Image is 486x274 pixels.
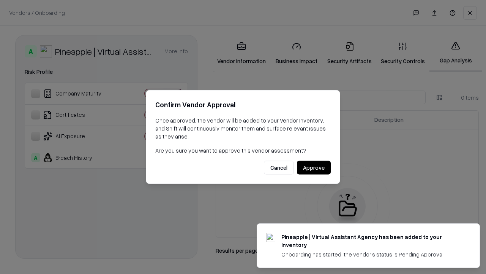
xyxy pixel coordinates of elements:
[281,250,461,258] div: Onboarding has started, the vendor's status is Pending Approval.
[281,233,461,249] div: Pineapple | Virtual Assistant Agency has been added to your inventory
[264,161,294,175] button: Cancel
[297,161,331,175] button: Approve
[155,116,331,140] p: Once approved, the vendor will be added to your Vendor Inventory, and Shift will continuously mon...
[155,99,331,110] h2: Confirm Vendor Approval
[155,147,331,155] p: Are you sure you want to approve this vendor assessment?
[266,233,275,242] img: trypineapple.com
